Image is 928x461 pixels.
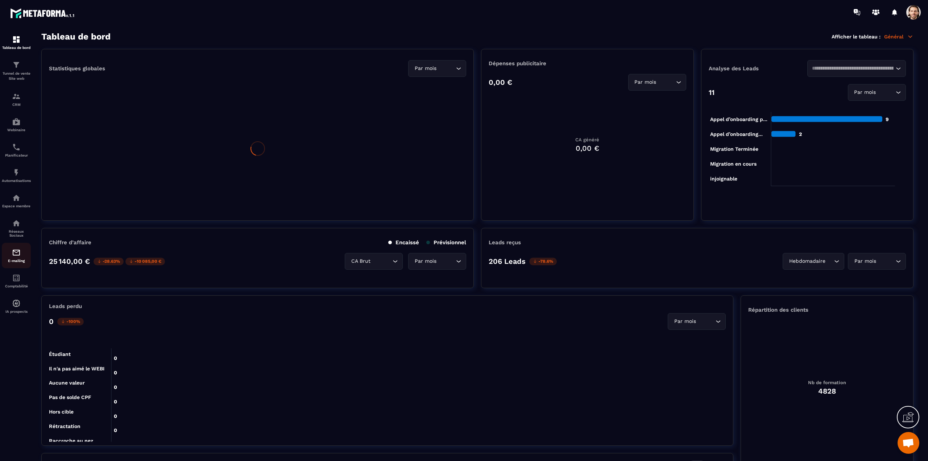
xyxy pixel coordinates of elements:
[878,257,894,265] input: Search for option
[2,268,31,294] a: accountantaccountantComptabilité
[853,88,878,96] span: Par mois
[2,163,31,188] a: automationsautomationsAutomatisations
[49,394,91,400] tspan: Pas de solde CPF
[49,423,80,429] tspan: Rétractation
[49,351,71,357] tspan: Étudiant
[12,35,21,44] img: formation
[413,65,438,72] span: Par mois
[57,318,84,325] p: -100%
[438,65,454,72] input: Search for option
[2,46,31,50] p: Tableau de bord
[2,137,31,163] a: schedulerschedulerPlanificateur
[12,92,21,101] img: formation
[633,78,658,86] span: Par mois
[668,313,726,330] div: Search for option
[12,61,21,69] img: formation
[2,188,31,213] a: automationsautomationsEspace membre
[2,71,31,81] p: Tunnel de vente Site web
[489,60,686,67] p: Dépenses publicitaire
[49,257,90,266] p: 25 140,00 €
[12,143,21,151] img: scheduler
[2,153,31,157] p: Planificateur
[827,257,832,265] input: Search for option
[748,307,906,313] p: Répartition des clients
[697,317,714,325] input: Search for option
[12,117,21,126] img: automations
[2,229,31,237] p: Réseaux Sociaux
[41,32,111,42] h3: Tableau de bord
[2,103,31,107] p: CRM
[49,380,85,386] tspan: Aucune valeur
[658,78,674,86] input: Search for option
[848,253,906,270] div: Search for option
[2,112,31,137] a: automationsautomationsWebinaire
[413,257,438,265] span: Par mois
[49,317,54,326] p: 0
[408,60,466,77] div: Search for option
[2,87,31,112] a: formationformationCRM
[853,257,878,265] span: Par mois
[2,204,31,208] p: Espace membre
[489,78,512,87] p: 0,00 €
[2,310,31,313] p: IA prospects
[2,213,31,243] a: social-networksocial-networkRéseaux Sociaux
[709,65,807,72] p: Analyse des Leads
[49,303,82,310] p: Leads perdu
[2,284,31,288] p: Comptabilité
[672,317,697,325] span: Par mois
[12,194,21,202] img: automations
[848,84,906,101] div: Search for option
[345,253,403,270] div: Search for option
[529,258,557,265] p: -78.6%
[125,258,165,265] p: -10 085,00 €
[94,258,124,265] p: -28.63%
[898,432,919,454] div: Mở cuộc trò chuyện
[49,409,74,415] tspan: Hors cible
[2,55,31,87] a: formationformationTunnel de vente Site web
[426,239,466,246] p: Prévisionnel
[12,299,21,308] img: automations
[710,131,762,137] tspan: Appel d’onboarding...
[807,60,906,77] div: Search for option
[2,30,31,55] a: formationformationTableau de bord
[489,239,521,246] p: Leads reçus
[710,161,756,167] tspan: Migration en cours
[2,259,31,263] p: E-mailing
[12,219,21,228] img: social-network
[12,248,21,257] img: email
[489,257,526,266] p: 206 Leads
[49,366,104,371] tspan: Il n'a pas aimé le WEBI
[12,168,21,177] img: automations
[12,274,21,282] img: accountant
[438,257,454,265] input: Search for option
[349,257,372,265] span: CA Brut
[783,253,844,270] div: Search for option
[2,128,31,132] p: Webinaire
[878,88,894,96] input: Search for option
[710,176,737,182] tspan: injoignable
[710,146,758,152] tspan: Migration Terminée
[10,7,75,20] img: logo
[372,257,391,265] input: Search for option
[710,116,767,122] tspan: Appel d’onboarding p...
[388,239,419,246] p: Encaissé
[408,253,466,270] div: Search for option
[49,438,93,444] tspan: Raccroche au nez
[812,65,894,72] input: Search for option
[884,33,913,40] p: Général
[787,257,827,265] span: Hebdomadaire
[49,65,105,72] p: Statistiques globales
[709,88,714,97] p: 11
[2,243,31,268] a: emailemailE-mailing
[832,34,881,40] p: Afficher le tableau :
[628,74,686,91] div: Search for option
[2,179,31,183] p: Automatisations
[49,239,91,246] p: Chiffre d’affaire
